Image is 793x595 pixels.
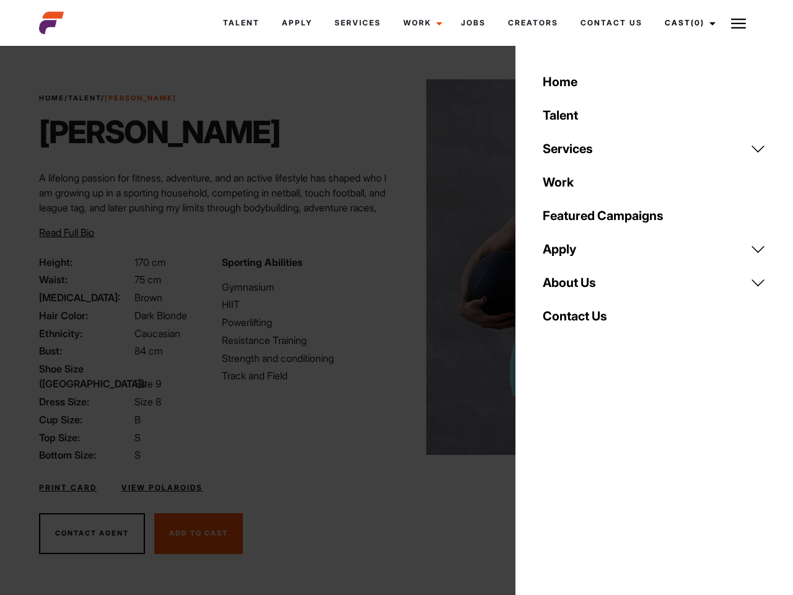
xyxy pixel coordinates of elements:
span: Shoe Size ([GEOGRAPHIC_DATA]): [39,361,132,391]
span: Bottom Size: [39,447,132,462]
span: Add To Cast [169,529,228,537]
li: Resistance Training [222,333,389,348]
span: [MEDICAL_DATA]: [39,290,132,305]
span: Brown [134,291,162,304]
a: Talent [68,94,101,102]
a: Print Card [39,482,97,493]
span: Dress Size: [39,394,132,409]
h1: [PERSON_NAME] [39,113,280,151]
span: / / [39,93,177,104]
a: Creators [497,6,569,40]
span: Dark Blonde [134,309,187,322]
img: cropped-aefm-brand-fav-22-square.png [39,11,64,35]
a: Contact Us [535,299,773,333]
button: Contact Agent [39,513,145,554]
span: Hair Color: [39,308,132,323]
strong: [PERSON_NAME] [105,94,177,102]
strong: Sporting Abilities [222,256,302,268]
li: Gymnasium [222,280,389,294]
a: Work [392,6,450,40]
a: Talent [212,6,271,40]
p: A lifelong passion for fitness, adventure, and an active lifestyle has shaped who I am growing up... [39,170,389,230]
span: S [134,449,141,461]
span: B [134,413,141,426]
span: Ethnicity: [39,326,132,341]
span: 75 cm [134,273,162,286]
span: Size 8 [134,395,161,408]
a: Home [535,65,773,99]
li: Strength and conditioning [222,351,389,366]
span: S [134,431,141,444]
img: Burger icon [731,16,746,31]
button: Read Full Bio [39,225,94,240]
a: Services [535,132,773,165]
li: Track and Field [222,368,389,383]
span: Height: [39,255,132,270]
a: Contact Us [569,6,654,40]
a: Talent [535,99,773,132]
a: Jobs [450,6,497,40]
span: Top Size: [39,430,132,445]
a: Cast(0) [654,6,723,40]
span: Read Full Bio [39,226,94,239]
a: Services [323,6,392,40]
a: Featured Campaigns [535,199,773,232]
span: 84 cm [134,345,163,357]
span: (0) [691,18,704,27]
a: About Us [535,266,773,299]
a: Home [39,94,64,102]
a: Apply [535,232,773,266]
span: 170 cm [134,256,166,268]
span: Caucasian [134,327,180,340]
a: View Polaroids [121,482,203,493]
span: Bust: [39,343,132,358]
span: Cup Size: [39,412,132,427]
a: Work [535,165,773,199]
li: HIIT [222,297,389,312]
button: Add To Cast [154,513,243,554]
a: Apply [271,6,323,40]
span: Waist: [39,272,132,287]
span: Size 9 [134,377,161,390]
li: Powerlifting [222,315,389,330]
